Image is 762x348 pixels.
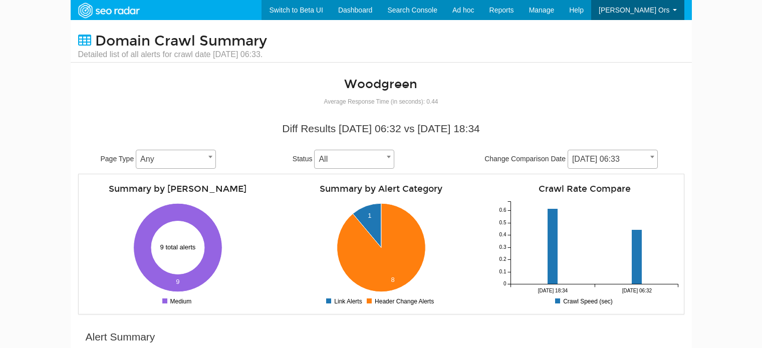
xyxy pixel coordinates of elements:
[490,184,679,194] h4: Crawl Rate Compare
[538,288,568,293] tspan: [DATE] 18:34
[293,155,313,163] span: Status
[287,184,475,194] h4: Summary by Alert Category
[136,150,216,169] span: Any
[599,6,670,14] span: [PERSON_NAME] Ors
[160,243,196,251] text: 9 total alerts
[86,329,155,344] div: Alert Summary
[84,184,272,194] h4: Summary by [PERSON_NAME]
[314,150,394,169] span: All
[622,288,652,293] tspan: [DATE] 06:32
[315,152,394,166] span: All
[568,152,657,166] span: 09/30/2025 06:33
[568,150,658,169] span: 09/30/2025 06:33
[387,6,437,14] span: Search Console
[74,2,143,20] img: SEORadar
[503,281,506,287] tspan: 0
[499,208,506,213] tspan: 0.6
[324,98,438,105] small: Average Response Time (in seconds): 0.44
[136,152,215,166] span: Any
[499,245,506,250] tspan: 0.3
[86,121,677,136] div: Diff Results [DATE] 06:32 vs [DATE] 18:34
[484,155,566,163] span: Change Comparison Date
[499,220,506,226] tspan: 0.5
[95,33,267,50] span: Domain Crawl Summary
[344,77,417,92] a: Woodgreen
[529,6,555,14] span: Manage
[101,155,134,163] span: Page Type
[78,49,267,60] small: Detailed list of all alerts for crawl date [DATE] 06:33.
[569,6,584,14] span: Help
[499,257,506,262] tspan: 0.2
[499,269,506,275] tspan: 0.1
[499,232,506,238] tspan: 0.4
[452,6,474,14] span: Ad hoc
[489,6,514,14] span: Reports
